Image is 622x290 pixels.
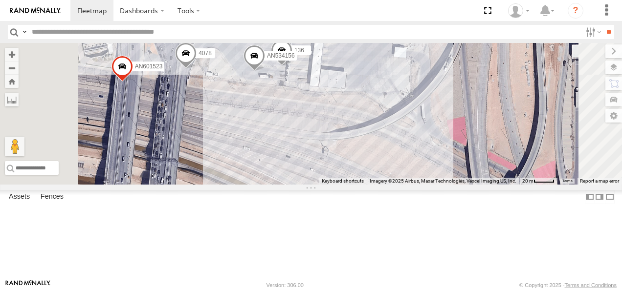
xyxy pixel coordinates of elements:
[519,178,557,185] button: Map Scale: 20 m per 39 pixels
[5,280,50,290] a: Visit our Website
[582,25,603,39] label: Search Filter Options
[370,178,516,184] span: Imagery ©2025 Airbus, Maxar Technologies, Vexcel Imaging US, Inc.
[5,93,19,106] label: Measure
[4,190,35,204] label: Assets
[21,25,28,39] label: Search Query
[505,3,533,18] div: Omar Miranda
[605,109,622,123] label: Map Settings
[199,50,212,57] span: 4078
[565,282,617,288] a: Terms and Conditions
[5,48,19,61] button: Zoom in
[5,61,19,75] button: Zoom out
[568,3,583,19] i: ?
[519,282,617,288] div: © Copyright 2025 -
[580,178,619,184] a: Report a map error
[522,178,533,184] span: 20 m
[267,52,295,59] span: AN534156
[10,7,61,14] img: rand-logo.svg
[585,190,595,204] label: Dock Summary Table to the Left
[322,178,364,185] button: Keyboard shortcuts
[605,190,615,204] label: Hide Summary Table
[36,190,68,204] label: Fences
[294,47,304,54] span: 136
[267,282,304,288] div: Version: 306.00
[135,63,163,70] span: AN601523
[5,137,24,156] button: Drag Pegman onto the map to open Street View
[595,190,604,204] label: Dock Summary Table to the Right
[5,75,19,88] button: Zoom Home
[562,179,573,183] a: Terms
